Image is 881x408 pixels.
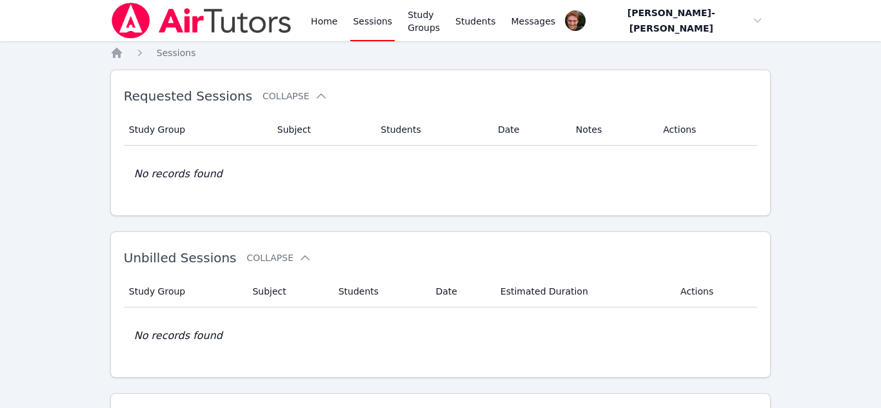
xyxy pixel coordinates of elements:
[247,251,312,264] button: Collapse
[673,276,757,307] th: Actions
[493,276,673,307] th: Estimated Duration
[331,276,428,307] th: Students
[428,276,492,307] th: Date
[124,114,270,146] th: Study Group
[157,48,196,58] span: Sessions
[124,146,758,202] td: No records found
[124,250,237,266] span: Unbilled Sessions
[110,46,771,59] nav: Breadcrumb
[244,276,330,307] th: Subject
[568,114,655,146] th: Notes
[655,114,757,146] th: Actions
[270,114,373,146] th: Subject
[124,307,758,364] td: No records found
[110,3,293,39] img: Air Tutors
[262,90,327,102] button: Collapse
[511,15,556,28] span: Messages
[124,88,252,104] span: Requested Sessions
[490,114,568,146] th: Date
[157,46,196,59] a: Sessions
[124,276,245,307] th: Study Group
[373,114,490,146] th: Students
